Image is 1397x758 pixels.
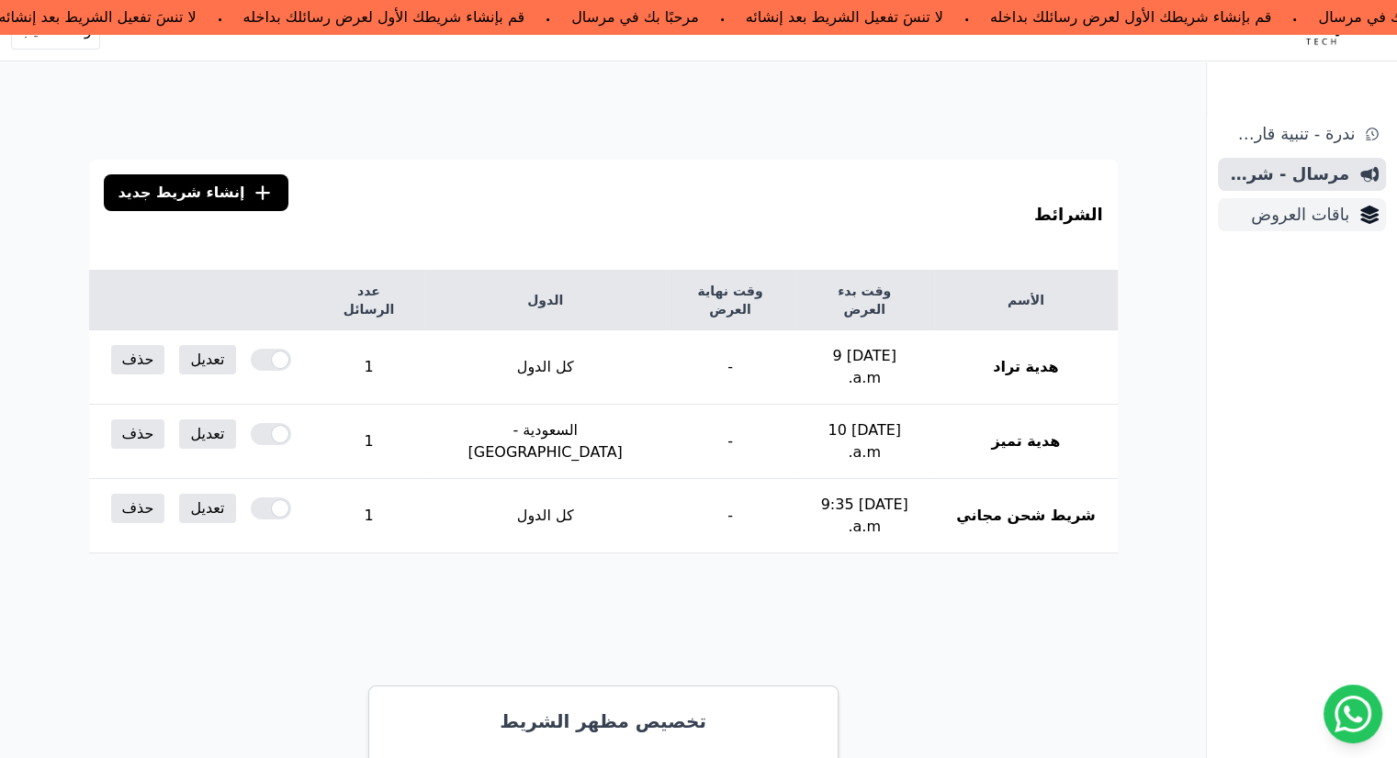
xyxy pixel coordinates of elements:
td: [DATE] 9:35 a.m. [794,479,934,553]
a: تعديل [179,494,235,523]
td: - [666,405,794,479]
td: 1 [313,330,425,405]
h3: الشرائط [1034,202,1103,228]
td: - [666,479,794,553]
span: إنشاء شريط جديد [118,182,245,204]
th: شريط شحن مجاني [934,479,1117,553]
span: ندرة - تنبية قارب علي النفاذ [1225,121,1355,147]
span: مرسال - شريط دعاية [1225,162,1349,187]
bdi: لا تنسَ تفعيل الشريط بعد إنشائه [747,8,944,26]
button: حذف [111,494,165,523]
th: الدول [424,271,666,330]
a: تعديل [179,345,235,374]
span: إنشاء شريط جديد [104,233,289,255]
a: تعديل [179,419,235,449]
th: الأسم [934,271,1117,330]
bdi: قم بإنشاء شريطك الأول لعرض رسائلك بداخله [244,8,526,26]
th: هدية تراد [934,330,1117,405]
th: عدد الرسائل [313,271,425,330]
th: وقت نهاية العرض [666,271,794,330]
h3: تخصيص مظهر الشريط [391,708,816,734]
td: 1 [313,479,425,553]
td: 1 [313,405,425,479]
th: هدية تميز [934,405,1117,479]
button: حذف [111,345,165,374]
td: [DATE] 9 a.m. [794,330,934,405]
a: إنشاء شريط جديد [104,174,289,211]
th: وقت بدء العرض [794,271,934,330]
button: حذف [111,419,165,449]
bdi: قم بإنشاء شريطك الأول لعرض رسائلك بداخله [991,8,1273,26]
td: كل الدول [424,330,666,405]
td: كل الدول [424,479,666,553]
td: السعودية - [GEOGRAPHIC_DATA] [424,405,666,479]
td: - [666,330,794,405]
bdi: مرحبًا بك في مرسال [573,8,700,26]
span: باقات العروض [1225,202,1349,228]
td: [DATE] 10 a.m. [794,405,934,479]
